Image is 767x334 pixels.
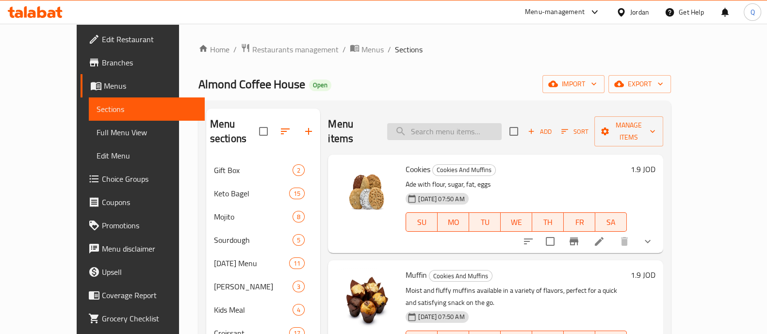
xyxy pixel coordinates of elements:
a: Edit Menu [89,144,205,167]
a: Coverage Report [81,284,205,307]
div: Cookies And Muffins [432,164,496,176]
span: MO [441,215,465,229]
a: Menu disclaimer [81,237,205,260]
span: Q [750,7,754,17]
span: Almond Coffee House [198,73,305,95]
div: Kids Meal4 [206,298,321,321]
span: [PERSON_NAME] [214,281,293,292]
span: [DATE] 07:50 AM [414,194,468,204]
div: items [293,211,305,223]
a: Coupons [81,191,205,214]
a: Choice Groups [81,167,205,191]
span: Edit Restaurant [102,33,197,45]
div: Sourdough5 [206,228,321,252]
span: 5 [293,236,304,245]
span: Sections [395,44,423,55]
button: sort-choices [517,230,540,253]
button: SU [406,212,438,232]
li: / [233,44,237,55]
span: import [550,78,597,90]
span: Add item [524,124,555,139]
span: Grocery Checklist [102,313,197,324]
span: 4 [293,305,304,315]
span: Cookies And Muffins [433,164,495,175]
span: Upsell [102,266,197,278]
button: WE [501,212,532,232]
span: 11 [290,259,304,268]
span: Sort items [555,124,594,139]
span: Full Menu View [97,127,197,138]
span: Restaurants management [252,44,339,55]
span: 15 [290,189,304,198]
a: Menus [81,74,205,97]
div: Mojito8 [206,205,321,228]
input: search [387,123,502,140]
span: Branches [102,57,197,68]
button: Sort [559,124,590,139]
span: Kids Meal [214,304,293,316]
span: Add [526,126,553,137]
button: delete [613,230,636,253]
span: Sections [97,103,197,115]
h2: Menu items [328,117,375,146]
span: Mojito [214,211,293,223]
p: Ade with flour, sugar, fat, eggs [406,178,627,191]
div: items [293,281,305,292]
span: Promotions [102,220,197,231]
a: Edit Restaurant [81,28,205,51]
a: Sections [89,97,205,121]
h2: Menu sections [210,117,260,146]
span: Edit Menu [97,150,197,161]
button: TH [532,212,564,232]
div: items [293,234,305,246]
div: Bento Cakes [214,281,293,292]
span: Sort sections [274,120,297,143]
span: FR [568,215,591,229]
p: Moist and fluffy muffins available in a variety of flavors, perfect for a quick and satisfying sn... [406,285,627,309]
div: Sourdough [214,234,293,246]
span: export [616,78,663,90]
li: / [388,44,391,55]
span: [DATE] 07:50 AM [414,312,468,321]
button: export [608,75,671,93]
a: Branches [81,51,205,74]
span: Keto Bagel [214,188,289,199]
span: Menu disclaimer [102,243,197,254]
button: Branch-specific-item [562,230,586,253]
span: Manage items [602,119,655,143]
span: Muffin [406,268,427,282]
a: Edit menu item [593,236,605,247]
img: Muffin [336,268,398,330]
span: 3 [293,282,304,291]
div: [PERSON_NAME]3 [206,275,321,298]
div: Menu-management [525,6,585,18]
span: Open [309,81,331,89]
span: Cookies [406,162,430,176]
div: [DATE] Menu11 [206,252,321,275]
span: Select all sections [253,121,274,142]
span: TU [473,215,497,229]
div: Open [309,80,331,91]
div: Jordan [630,7,649,17]
span: Sort [561,126,588,137]
span: TH [536,215,560,229]
span: Gift Box [214,164,293,176]
span: Menus [104,80,197,92]
nav: breadcrumb [198,43,671,56]
a: Upsell [81,260,205,284]
button: SA [595,212,627,232]
button: MO [438,212,469,232]
span: Select to update [540,231,560,252]
span: SA [599,215,623,229]
span: 2 [293,166,304,175]
a: Grocery Checklist [81,307,205,330]
button: Manage items [594,116,663,146]
h6: 1.9 JOD [631,162,655,176]
span: Cookies And Muffins [429,270,492,282]
h6: 1.9 JOD [631,268,655,282]
button: import [542,75,604,93]
span: WE [505,215,528,229]
a: Home [198,44,229,55]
